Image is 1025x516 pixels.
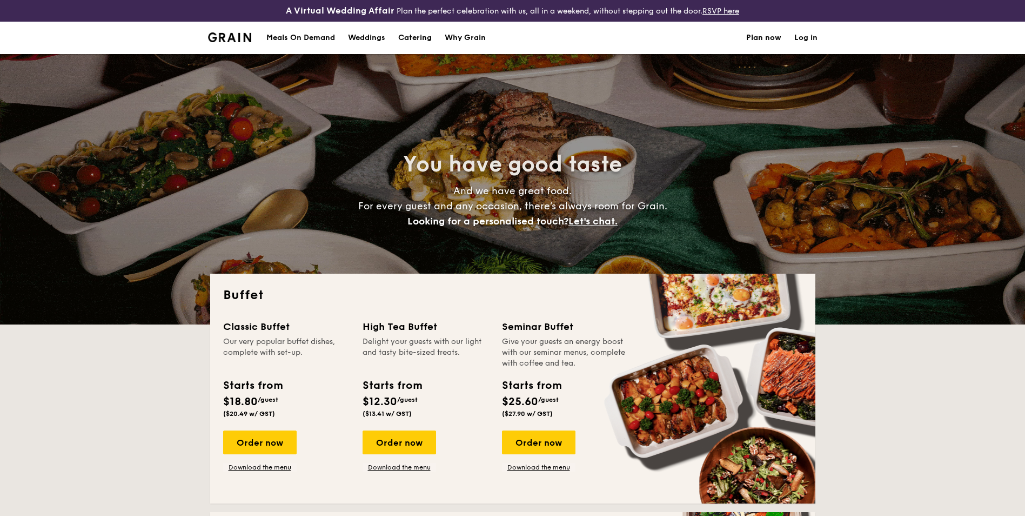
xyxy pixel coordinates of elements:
[223,319,350,334] div: Classic Buffet
[363,410,412,418] span: ($13.41 w/ GST)
[502,395,538,408] span: $25.60
[202,4,824,17] div: Plan the perfect celebration with us, all in a weekend, without stepping out the door.
[223,378,282,394] div: Starts from
[398,22,432,54] h1: Catering
[502,463,575,472] a: Download the menu
[568,215,618,227] span: Let's chat.
[397,396,418,403] span: /guest
[223,395,258,408] span: $18.80
[223,287,802,304] h2: Buffet
[260,22,341,54] a: Meals On Demand
[266,22,335,54] div: Meals On Demand
[363,463,436,472] a: Download the menu
[223,336,350,369] div: Our very popular buffet dishes, complete with set-up.
[794,22,818,54] a: Log in
[363,336,489,369] div: Delight your guests with our light and tasty bite-sized treats.
[445,22,486,54] div: Why Grain
[363,395,397,408] span: $12.30
[358,185,667,227] span: And we have great food. For every guest and any occasion, there’s always room for Grain.
[286,4,394,17] h4: A Virtual Wedding Affair
[502,431,575,454] div: Order now
[746,22,781,54] a: Plan now
[363,319,489,334] div: High Tea Buffet
[392,22,438,54] a: Catering
[502,378,561,394] div: Starts from
[223,463,297,472] a: Download the menu
[348,22,385,54] div: Weddings
[502,410,553,418] span: ($27.90 w/ GST)
[403,151,622,177] span: You have good taste
[258,396,278,403] span: /guest
[223,431,297,454] div: Order now
[208,32,252,42] img: Grain
[438,22,492,54] a: Why Grain
[502,319,628,334] div: Seminar Buffet
[702,6,739,16] a: RSVP here
[538,396,559,403] span: /guest
[502,336,628,369] div: Give your guests an energy boost with our seminar menus, complete with coffee and tea.
[407,215,568,227] span: Looking for a personalised touch?
[208,32,252,42] a: Logotype
[363,378,421,394] div: Starts from
[341,22,392,54] a: Weddings
[223,410,275,418] span: ($20.49 w/ GST)
[363,431,436,454] div: Order now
